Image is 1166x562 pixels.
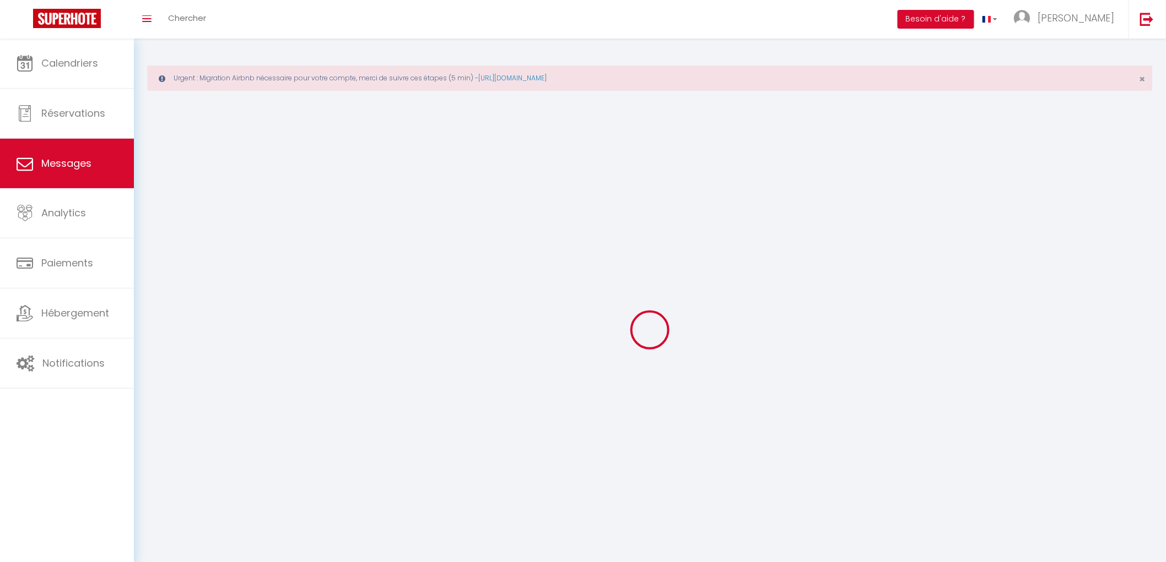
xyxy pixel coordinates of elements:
img: ... [1014,10,1030,26]
span: [PERSON_NAME] [1038,11,1115,25]
span: Messages [41,156,91,170]
span: Calendriers [41,56,98,70]
span: Chercher [168,12,206,24]
img: logout [1140,12,1154,26]
span: Réservations [41,106,105,120]
span: Notifications [42,356,105,370]
img: Super Booking [33,9,101,28]
span: Analytics [41,206,86,220]
span: Hébergement [41,306,109,320]
span: Paiements [41,256,93,270]
span: × [1140,72,1146,86]
button: Ouvrir le widget de chat LiveChat [9,4,42,37]
button: Close [1140,74,1146,84]
button: Besoin d'aide ? [898,10,974,29]
a: [URL][DOMAIN_NAME] [478,73,547,83]
div: Urgent : Migration Airbnb nécessaire pour votre compte, merci de suivre ces étapes (5 min) - [147,66,1153,91]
